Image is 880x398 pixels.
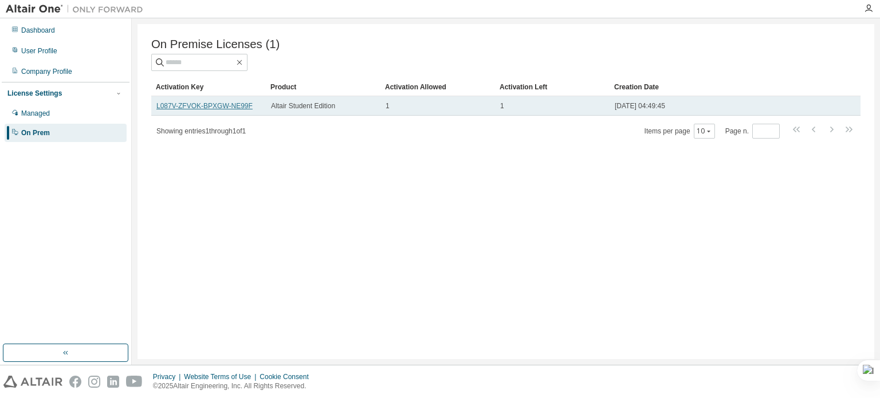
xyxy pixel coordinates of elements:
span: 1 [386,101,390,111]
button: 10 [697,127,712,136]
div: User Profile [21,46,57,56]
div: Activation Left [500,78,605,96]
div: Creation Date [614,78,810,96]
div: Managed [21,109,50,118]
span: On Premise Licenses (1) [151,38,280,51]
img: youtube.svg [126,376,143,388]
div: Privacy [153,372,184,381]
img: instagram.svg [88,376,100,388]
span: Items per page [645,124,715,139]
span: [DATE] 04:49:45 [615,101,665,111]
img: altair_logo.svg [3,376,62,388]
img: linkedin.svg [107,376,119,388]
p: © 2025 Altair Engineering, Inc. All Rights Reserved. [153,381,316,391]
div: License Settings [7,89,62,98]
div: Company Profile [21,67,72,76]
div: Product [270,78,376,96]
div: Dashboard [21,26,55,35]
span: Altair Student Edition [271,101,335,111]
span: Showing entries 1 through 1 of 1 [156,127,246,135]
div: On Prem [21,128,50,137]
div: Cookie Consent [260,372,315,381]
span: Page n. [725,124,780,139]
span: 1 [500,101,504,111]
img: Altair One [6,3,149,15]
div: Activation Allowed [385,78,490,96]
img: facebook.svg [69,376,81,388]
div: Website Terms of Use [184,372,260,381]
a: L087V-ZFVOK-BPXGW-NE99F [156,102,253,110]
div: Activation Key [156,78,261,96]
